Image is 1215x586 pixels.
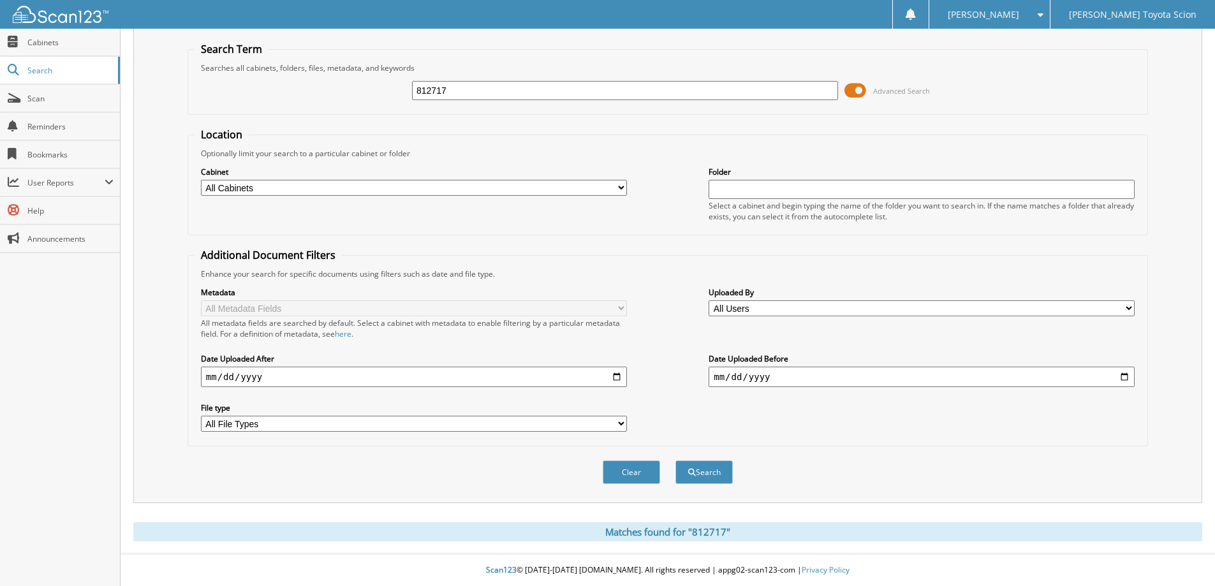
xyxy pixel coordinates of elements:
[709,367,1135,387] input: end
[121,555,1215,586] div: © [DATE]-[DATE] [DOMAIN_NAME]. All rights reserved | appg02-scan123-com |
[195,128,249,142] legend: Location
[201,353,627,364] label: Date Uploaded After
[201,166,627,177] label: Cabinet
[27,177,105,188] span: User Reports
[486,564,517,575] span: Scan123
[27,205,114,216] span: Help
[709,353,1135,364] label: Date Uploaded Before
[27,149,114,160] span: Bookmarks
[27,37,114,48] span: Cabinets
[802,564,850,575] a: Privacy Policy
[201,402,627,413] label: File type
[201,287,627,298] label: Metadata
[948,11,1019,18] span: [PERSON_NAME]
[335,328,351,339] a: here
[675,460,733,484] button: Search
[195,148,1141,159] div: Optionally limit your search to a particular cabinet or folder
[603,460,660,484] button: Clear
[1151,525,1215,586] iframe: Chat Widget
[195,268,1141,279] div: Enhance your search for specific documents using filters such as date and file type.
[13,6,108,23] img: scan123-logo-white.svg
[133,522,1202,541] div: Matches found for "812717"
[27,93,114,104] span: Scan
[1069,11,1197,18] span: [PERSON_NAME] Toyota Scion
[709,200,1135,222] div: Select a cabinet and begin typing the name of the folder you want to search in. If the name match...
[873,86,930,96] span: Advanced Search
[195,248,342,262] legend: Additional Document Filters
[27,65,112,76] span: Search
[195,62,1141,73] div: Searches all cabinets, folders, files, metadata, and keywords
[709,287,1135,298] label: Uploaded By
[195,42,269,56] legend: Search Term
[27,121,114,132] span: Reminders
[201,367,627,387] input: start
[201,318,627,339] div: All metadata fields are searched by default. Select a cabinet with metadata to enable filtering b...
[27,233,114,244] span: Announcements
[709,166,1135,177] label: Folder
